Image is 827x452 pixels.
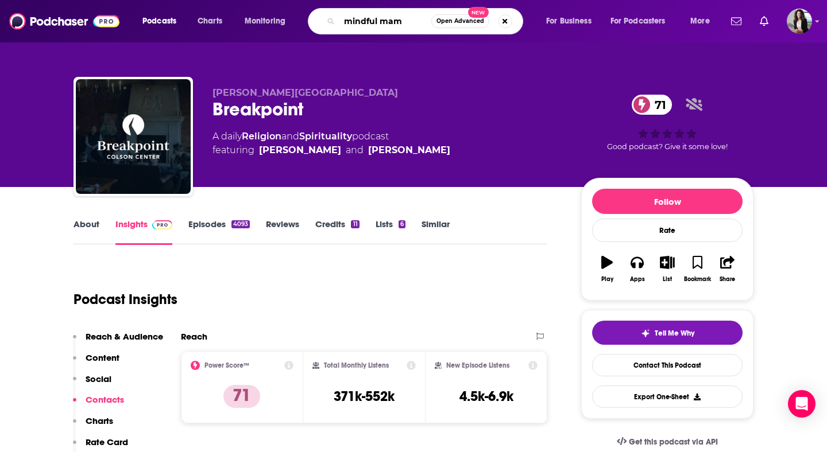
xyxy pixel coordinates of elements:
[682,12,724,30] button: open menu
[368,143,450,157] a: John Stonestreet
[74,219,99,245] a: About
[73,373,111,395] button: Social
[259,143,341,157] a: Eric Metaxas
[459,388,513,405] h3: 4.5k-6.9k
[603,12,682,30] button: open menu
[713,248,743,290] button: Share
[152,220,172,229] img: Podchaser Pro
[319,8,534,34] div: Search podcasts, credits, & more...
[346,143,364,157] span: and
[231,220,250,228] div: 4093
[339,12,431,30] input: Search podcasts, credits, & more...
[86,394,124,405] p: Contacts
[788,390,816,418] div: Open Intercom Messenger
[546,13,592,29] span: For Business
[629,437,718,447] span: Get this podcast via API
[787,9,812,34] span: Logged in as ElizabethCole
[281,131,299,142] span: and
[422,219,450,245] a: Similar
[212,143,450,157] span: featuring
[399,220,405,228] div: 6
[652,248,682,290] button: List
[334,388,395,405] h3: 371k-552k
[73,415,113,437] button: Charts
[663,276,672,283] div: List
[299,131,352,142] a: Spirituality
[115,219,172,245] a: InsightsPodchaser Pro
[188,219,250,245] a: Episodes4093
[592,189,743,214] button: Follow
[86,437,128,447] p: Rate Card
[610,13,666,29] span: For Podcasters
[446,361,509,369] h2: New Episode Listens
[74,291,177,308] h1: Podcast Insights
[643,95,672,115] span: 71
[592,248,622,290] button: Play
[581,87,753,158] div: 71Good podcast? Give it some love!
[682,248,712,290] button: Bookmark
[73,331,163,352] button: Reach & Audience
[212,87,398,98] span: [PERSON_NAME][GEOGRAPHIC_DATA]
[86,331,163,342] p: Reach & Audience
[690,13,710,29] span: More
[632,95,672,115] a: 71
[436,18,484,24] span: Open Advanced
[315,219,359,245] a: Credits11
[86,352,119,363] p: Content
[592,385,743,408] button: Export One-Sheet
[142,13,176,29] span: Podcasts
[720,276,735,283] div: Share
[468,7,489,18] span: New
[655,329,694,338] span: Tell Me Why
[198,13,222,29] span: Charts
[181,331,207,342] h2: Reach
[538,12,606,30] button: open menu
[641,329,650,338] img: tell me why sparkle
[376,219,405,245] a: Lists6
[73,352,119,373] button: Content
[86,415,113,426] p: Charts
[755,11,773,31] a: Show notifications dropdown
[134,12,191,30] button: open menu
[431,14,489,28] button: Open AdvancedNew
[607,142,728,151] span: Good podcast? Give it some love!
[684,276,711,283] div: Bookmark
[592,354,743,376] a: Contact This Podcast
[242,131,281,142] a: Religion
[266,219,299,245] a: Reviews
[351,220,359,228] div: 11
[592,321,743,345] button: tell me why sparkleTell Me Why
[204,361,249,369] h2: Power Score™
[212,130,450,157] div: A daily podcast
[787,9,812,34] img: User Profile
[73,394,124,415] button: Contacts
[245,13,285,29] span: Monitoring
[9,10,119,32] img: Podchaser - Follow, Share and Rate Podcasts
[223,385,260,408] p: 71
[190,12,229,30] a: Charts
[630,276,645,283] div: Apps
[237,12,300,30] button: open menu
[622,248,652,290] button: Apps
[324,361,389,369] h2: Total Monthly Listens
[76,79,191,194] img: Breakpoint
[787,9,812,34] button: Show profile menu
[592,219,743,242] div: Rate
[726,11,746,31] a: Show notifications dropdown
[86,373,111,384] p: Social
[601,276,613,283] div: Play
